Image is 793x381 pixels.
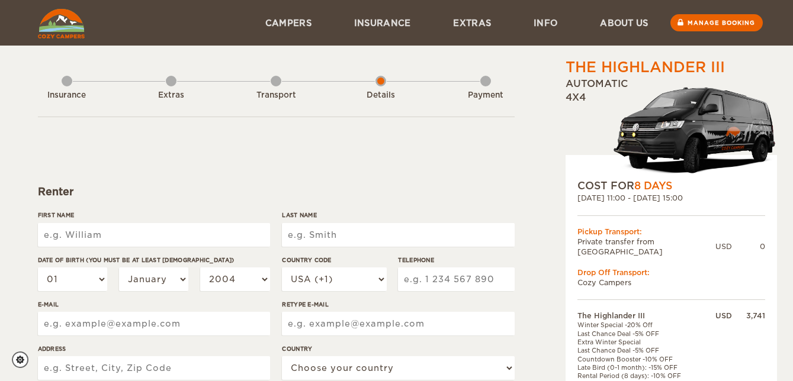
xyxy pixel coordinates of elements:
[732,241,765,251] div: 0
[577,227,765,237] div: Pickup Transport:
[34,90,99,101] div: Insurance
[282,344,514,353] label: Country
[348,90,413,101] div: Details
[282,312,514,335] input: e.g. example@example.com
[732,311,765,321] div: 3,741
[566,78,777,179] div: Automatic 4x4
[577,311,704,321] td: The Highlander III
[38,344,270,353] label: Address
[38,185,515,199] div: Renter
[38,356,270,380] input: e.g. Street, City, Zip Code
[577,363,704,372] td: Late Bird (0-1 month): -15% OFF
[577,267,765,277] div: Drop Off Transport:
[704,311,732,321] div: USD
[577,330,704,338] td: Last Chance Deal -5% OFF
[634,180,672,192] span: 8 Days
[243,90,309,101] div: Transport
[577,193,765,203] div: [DATE] 11:00 - [DATE] 15:00
[38,211,270,219] label: First Name
[577,355,704,363] td: Countdown Booster -10% OFF
[566,57,725,78] div: The Highlander III
[38,312,270,335] input: e.g. example@example.com
[670,14,763,31] a: Manage booking
[577,338,704,346] td: Extra Winter Special
[577,179,765,193] div: COST FOR
[577,321,704,329] td: Winter Special -20% Off
[398,256,514,264] label: Telephone
[453,90,518,101] div: Payment
[282,256,386,264] label: Country Code
[38,300,270,309] label: E-mail
[715,241,732,251] div: USD
[38,223,270,247] input: e.g. William
[577,346,704,354] td: Last Chance Deal -5% OFF
[282,211,514,219] label: Last Name
[12,351,36,368] a: Cookie settings
[38,256,270,264] label: Date of birth (You must be at least [DEMOGRAPHIC_DATA])
[577,237,715,257] td: Private transfer from [GEOGRAPHIC_DATA]
[577,372,704,380] td: Rental Period (8 days): -10% OFF
[613,81,777,179] img: stor-langur-4.png
[38,9,85,38] img: Cozy Campers
[282,223,514,247] input: e.g. Smith
[398,267,514,291] input: e.g. 1 234 567 890
[577,277,765,288] td: Cozy Campers
[139,90,204,101] div: Extras
[282,300,514,309] label: Retype E-mail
